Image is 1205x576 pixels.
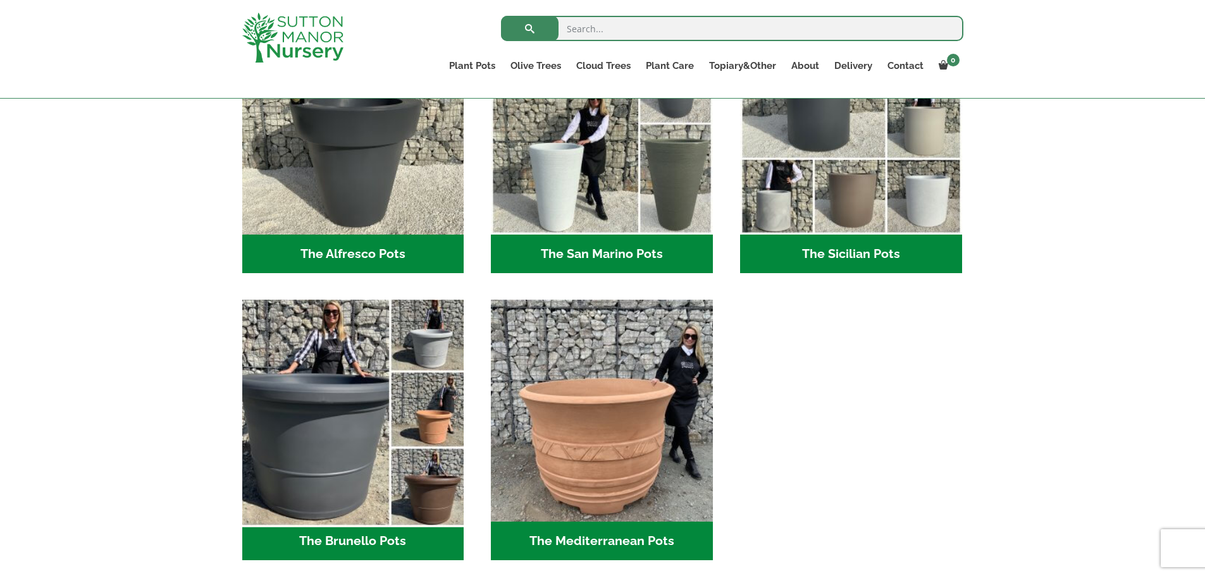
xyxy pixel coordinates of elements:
[503,57,569,75] a: Olive Trees
[237,295,469,527] img: The Brunello Pots
[242,13,464,235] img: The Alfresco Pots
[947,54,960,66] span: 0
[491,235,713,274] h2: The San Marino Pots
[740,235,962,274] h2: The Sicilian Pots
[242,300,464,560] a: Visit product category The Brunello Pots
[701,57,784,75] a: Topiary&Other
[638,57,701,75] a: Plant Care
[442,57,503,75] a: Plant Pots
[569,57,638,75] a: Cloud Trees
[827,57,880,75] a: Delivery
[931,57,963,75] a: 0
[242,13,343,63] img: logo
[491,300,713,522] img: The Mediterranean Pots
[880,57,931,75] a: Contact
[784,57,827,75] a: About
[501,16,963,41] input: Search...
[491,13,713,273] a: Visit product category The San Marino Pots
[491,13,713,235] img: The San Marino Pots
[491,522,713,561] h2: The Mediterranean Pots
[242,235,464,274] h2: The Alfresco Pots
[242,522,464,561] h2: The Brunello Pots
[242,13,464,273] a: Visit product category The Alfresco Pots
[491,300,713,560] a: Visit product category The Mediterranean Pots
[740,13,962,235] img: The Sicilian Pots
[740,13,962,273] a: Visit product category The Sicilian Pots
